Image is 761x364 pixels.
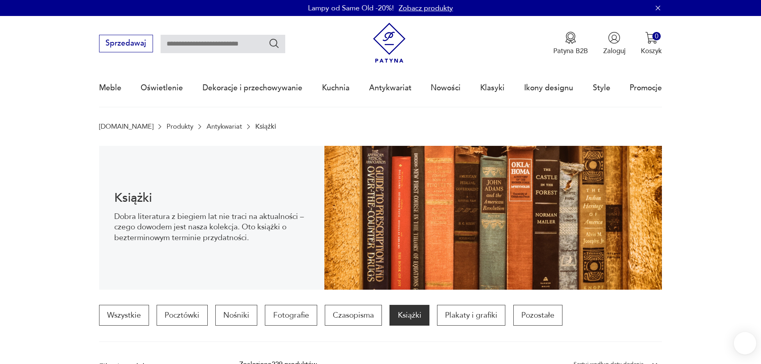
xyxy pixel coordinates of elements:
[325,305,382,326] a: Czasopisma
[553,32,588,56] a: Ikona medaluPatyna B2B
[437,305,505,326] a: Plakaty i grafiki
[553,32,588,56] button: Patyna B2B
[524,70,573,106] a: Ikony designu
[141,70,183,106] a: Oświetlenie
[114,211,309,243] p: Dobra literatura z biegiem lat nie traci na aktualności – czego dowodem jest nasza kolekcja. Oto ...
[255,123,276,130] p: Książki
[553,46,588,56] p: Patyna B2B
[480,70,505,106] a: Klasyki
[603,46,626,56] p: Zaloguj
[157,305,207,326] a: Pocztówki
[593,70,610,106] a: Style
[322,70,350,106] a: Kuchnia
[265,305,317,326] a: Fotografie
[603,32,626,56] button: Zaloguj
[564,32,577,44] img: Ikona medalu
[215,305,257,326] a: Nośniki
[99,35,153,52] button: Sprzedawaj
[369,70,411,106] a: Antykwariat
[99,41,153,47] a: Sprzedawaj
[114,192,309,204] h1: Książki
[308,3,394,13] p: Lampy od Same Old -20%!
[652,32,661,40] div: 0
[207,123,242,130] a: Antykwariat
[630,70,662,106] a: Promocje
[431,70,461,106] a: Nowości
[389,305,429,326] a: Książki
[641,32,662,56] button: 0Koszyk
[369,23,409,63] img: Patyna - sklep z meblami i dekoracjami vintage
[99,305,149,326] a: Wszystkie
[645,32,658,44] img: Ikona koszyka
[99,123,153,130] a: [DOMAIN_NAME]
[203,70,302,106] a: Dekoracje i przechowywanie
[513,305,562,326] a: Pozostałe
[399,3,453,13] a: Zobacz produkty
[734,332,756,354] iframe: Smartsupp widget button
[99,70,121,106] a: Meble
[608,32,620,44] img: Ikonka użytkownika
[167,123,193,130] a: Produkty
[268,38,280,49] button: Szukaj
[324,146,662,290] img: Książki
[641,46,662,56] p: Koszyk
